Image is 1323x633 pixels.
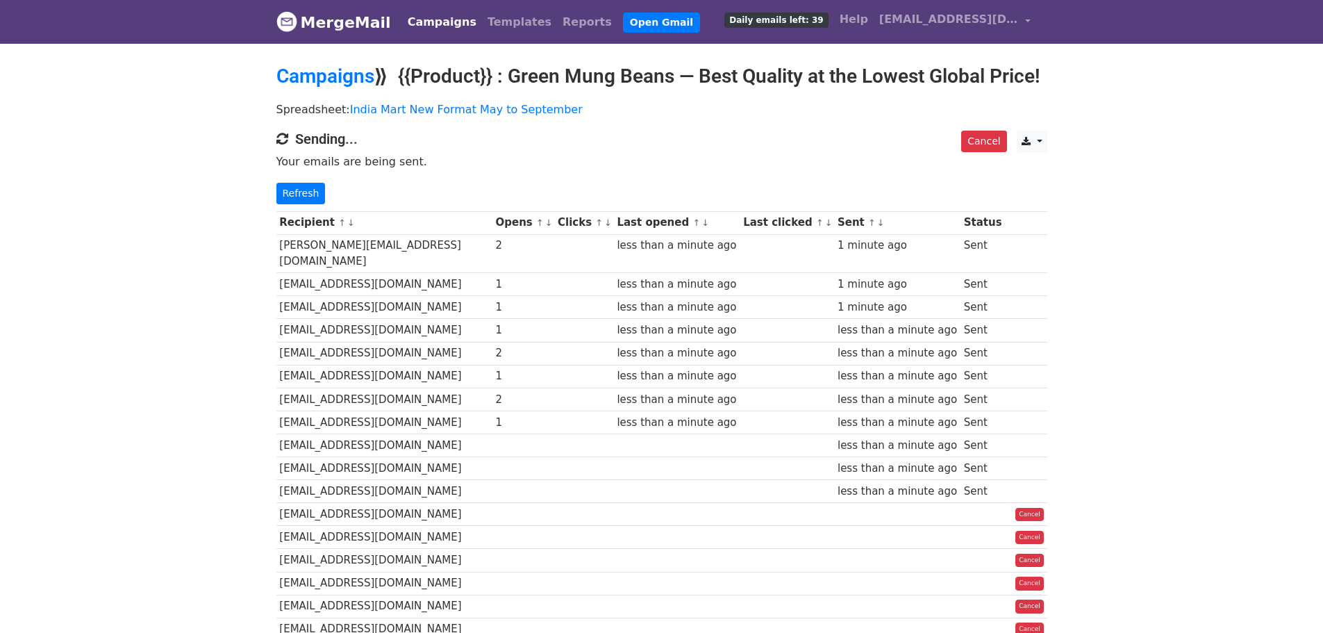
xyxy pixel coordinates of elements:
th: Sent [834,211,960,234]
a: ↑ [595,217,603,228]
div: less than a minute ago [617,277,736,293]
div: 2 [495,392,551,408]
a: Cancel [1015,577,1044,591]
a: Templates [482,8,557,36]
div: less than a minute ago [838,484,957,500]
div: less than a minute ago [617,238,736,254]
a: ↓ [347,217,355,228]
a: Daily emails left: 39 [719,6,833,33]
a: Help [834,6,874,33]
td: [PERSON_NAME][EMAIL_ADDRESS][DOMAIN_NAME] [276,234,492,273]
th: Last opened [614,211,740,234]
td: [EMAIL_ADDRESS][DOMAIN_NAME] [276,572,492,595]
div: less than a minute ago [617,368,736,384]
a: ↑ [692,217,700,228]
a: ↑ [868,217,876,228]
div: less than a minute ago [617,299,736,315]
td: [EMAIL_ADDRESS][DOMAIN_NAME] [276,411,492,434]
a: ↓ [701,217,709,228]
td: [EMAIL_ADDRESS][DOMAIN_NAME] [276,342,492,365]
td: Sent [960,434,1005,457]
a: Cancel [1015,531,1044,545]
a: Open Gmail [623,13,700,33]
a: Campaigns [402,8,482,36]
div: 1 [495,415,551,431]
div: less than a minute ago [838,461,957,477]
div: less than a minute ago [838,438,957,454]
a: Cancel [1015,554,1044,568]
div: less than a minute ago [838,322,957,338]
td: Sent [960,296,1005,319]
span: Daily emails left: 39 [724,13,828,28]
div: 1 [495,368,551,384]
th: Last clicked [740,211,834,234]
div: 1 minute ago [838,299,957,315]
td: Sent [960,480,1005,503]
a: Cancel [1015,600,1044,614]
td: [EMAIL_ADDRESS][DOMAIN_NAME] [276,595,492,618]
div: 2 [495,345,551,361]
td: [EMAIL_ADDRESS][DOMAIN_NAME] [276,365,492,388]
p: Spreadsheet: [276,102,1047,117]
th: Status [960,211,1005,234]
td: [EMAIL_ADDRESS][DOMAIN_NAME] [276,434,492,457]
td: Sent [960,457,1005,480]
p: Your emails are being sent. [276,154,1047,169]
td: [EMAIL_ADDRESS][DOMAIN_NAME] [276,388,492,411]
td: Sent [960,342,1005,365]
th: Recipient [276,211,492,234]
td: [EMAIL_ADDRESS][DOMAIN_NAME] [276,457,492,480]
a: Cancel [1015,508,1044,522]
div: 2 [495,238,551,254]
div: 1 minute ago [838,238,957,254]
td: [EMAIL_ADDRESS][DOMAIN_NAME] [276,296,492,319]
div: 1 [495,277,551,293]
div: less than a minute ago [617,345,736,361]
div: less than a minute ago [838,345,957,361]
a: ↓ [825,217,833,228]
td: Sent [960,388,1005,411]
div: less than a minute ago [838,368,957,384]
a: India Mart New Format May to September [350,103,583,116]
div: less than a minute ago [617,322,736,338]
a: Reports [557,8,617,36]
div: less than a minute ago [838,415,957,431]
td: [EMAIL_ADDRESS][DOMAIN_NAME] [276,503,492,526]
td: [EMAIL_ADDRESS][DOMAIN_NAME] [276,273,492,296]
img: MergeMail logo [276,11,297,32]
div: 1 minute ago [838,277,957,293]
a: [EMAIL_ADDRESS][DOMAIN_NAME] [874,6,1036,38]
h4: Sending... [276,131,1047,147]
td: [EMAIL_ADDRESS][DOMAIN_NAME] [276,480,492,503]
a: ↓ [604,217,612,228]
a: ↑ [536,217,544,228]
td: Sent [960,273,1005,296]
div: 1 [495,322,551,338]
a: ↑ [338,217,346,228]
a: Campaigns [276,65,374,88]
a: ↑ [816,217,824,228]
a: MergeMail [276,8,391,37]
span: [EMAIL_ADDRESS][DOMAIN_NAME] [879,11,1018,28]
td: Sent [960,319,1005,342]
h2: ⟫ {{Product}} : Green Mung Beans — Best Quality at the Lowest Global Price! [276,65,1047,88]
a: ↓ [545,217,553,228]
th: Clicks [554,211,613,234]
td: [EMAIL_ADDRESS][DOMAIN_NAME] [276,319,492,342]
td: Sent [960,365,1005,388]
a: Refresh [276,183,326,204]
div: less than a minute ago [617,415,736,431]
td: Sent [960,411,1005,434]
a: Cancel [961,131,1006,152]
td: Sent [960,234,1005,273]
td: [EMAIL_ADDRESS][DOMAIN_NAME] [276,526,492,549]
a: ↓ [877,217,885,228]
th: Opens [492,211,555,234]
div: less than a minute ago [617,392,736,408]
td: [EMAIL_ADDRESS][DOMAIN_NAME] [276,549,492,572]
div: 1 [495,299,551,315]
div: less than a minute ago [838,392,957,408]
